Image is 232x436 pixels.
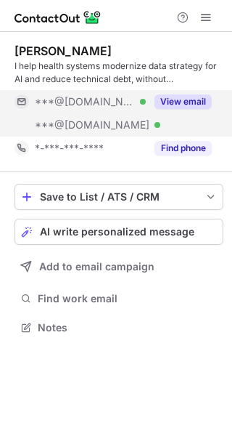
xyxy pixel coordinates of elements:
[39,261,154,272] span: Add to email campaign
[35,118,149,132] span: ***@[DOMAIN_NAME]
[14,254,223,280] button: Add to email campaign
[154,94,212,109] button: Reveal Button
[14,60,223,86] div: I help health systems modernize data strategy for AI and reduce technical debt, without compromis...
[14,44,112,58] div: [PERSON_NAME]
[14,288,223,309] button: Find work email
[38,321,217,334] span: Notes
[14,184,223,210] button: save-profile-one-click
[154,141,212,156] button: Reveal Button
[14,219,223,245] button: AI write personalized message
[35,95,135,108] span: ***@[DOMAIN_NAME]
[40,191,198,203] div: Save to List / ATS / CRM
[14,9,101,26] img: ContactOut v5.3.10
[40,226,194,238] span: AI write personalized message
[38,292,217,305] span: Find work email
[14,318,223,338] button: Notes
